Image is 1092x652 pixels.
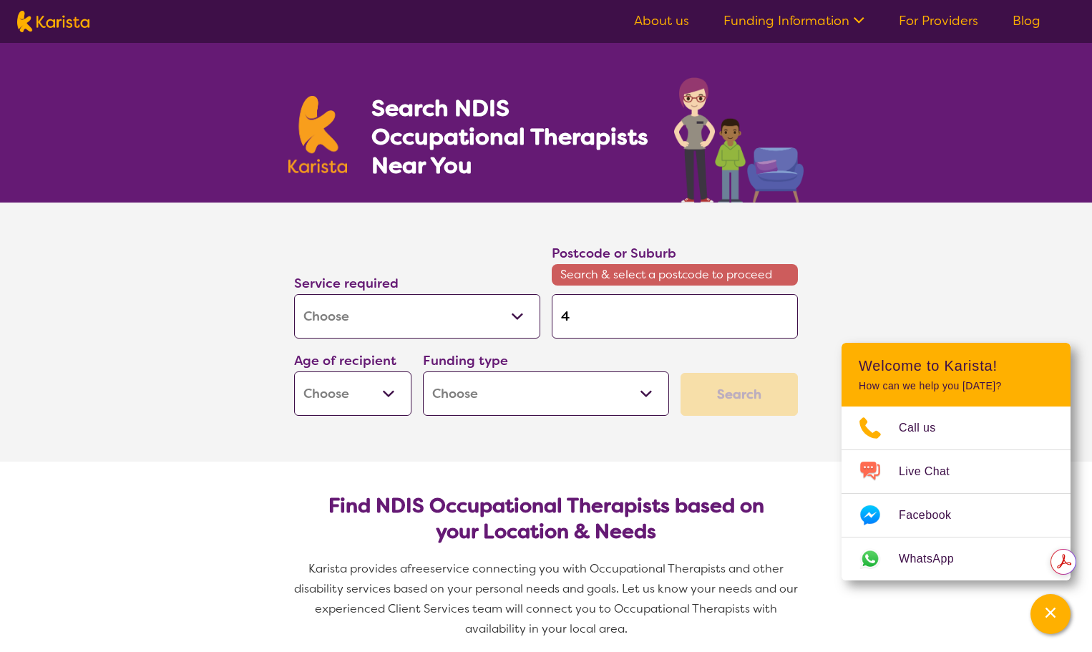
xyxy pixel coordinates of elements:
[552,264,798,286] span: Search & select a postcode to proceed
[842,407,1071,580] ul: Choose channel
[552,294,798,339] input: Type
[17,11,89,32] img: Karista logo
[294,352,396,369] label: Age of recipient
[842,537,1071,580] a: Web link opens in a new tab.
[407,561,430,576] span: free
[899,505,968,526] span: Facebook
[634,12,689,29] a: About us
[859,380,1053,392] p: How can we help you [DATE]?
[306,493,786,545] h2: Find NDIS Occupational Therapists based on your Location & Needs
[294,561,801,636] span: service connecting you with Occupational Therapists and other disability services based on your p...
[674,77,804,203] img: occupational-therapy
[899,548,971,570] span: WhatsApp
[842,343,1071,580] div: Channel Menu
[1013,12,1040,29] a: Blog
[1030,594,1071,634] button: Channel Menu
[552,245,676,262] label: Postcode or Suburb
[308,561,407,576] span: Karista provides a
[899,417,953,439] span: Call us
[899,12,978,29] a: For Providers
[859,357,1053,374] h2: Welcome to Karista!
[288,96,347,173] img: Karista logo
[899,461,967,482] span: Live Chat
[294,275,399,292] label: Service required
[371,94,650,180] h1: Search NDIS Occupational Therapists Near You
[723,12,864,29] a: Funding Information
[423,352,508,369] label: Funding type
